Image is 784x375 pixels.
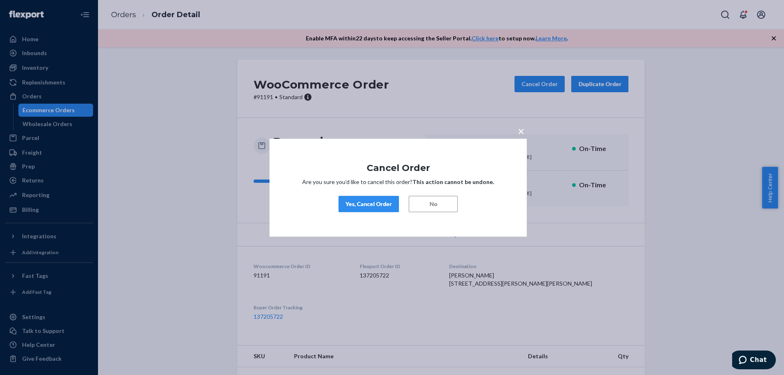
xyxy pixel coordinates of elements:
strong: This action cannot be undone. [412,178,494,185]
h1: Cancel Order [294,163,502,173]
div: Yes, Cancel Order [345,200,392,208]
iframe: Opens a widget where you can chat to one of our agents [732,351,776,371]
button: Yes, Cancel Order [339,196,399,212]
span: × [518,124,524,138]
button: No [409,196,458,212]
p: Are you sure you’d like to cancel this order? [294,178,502,186]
